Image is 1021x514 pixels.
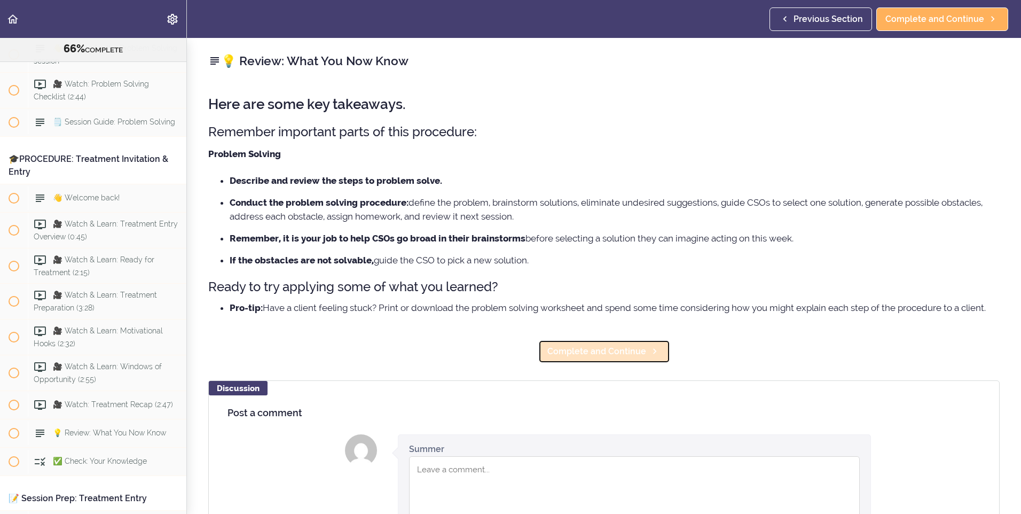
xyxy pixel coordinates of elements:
[230,196,1000,223] li: define the problem, brainstorm solutions, eliminate undesired suggestions, guide CSOs to select o...
[230,231,1000,245] li: before selecting a solution they can imagine acting on this week.
[547,345,646,358] span: Complete and Continue
[230,255,374,266] strong: If the obstacles are not solvable,
[409,443,444,455] div: Summer
[208,123,1000,141] h3: Remember important parts of this procedure:
[230,197,409,208] strong: Conduct the problem solving procedure:
[345,434,377,466] img: Summer
[230,253,1000,267] li: guide the CSO to pick a new solution.
[876,7,1008,31] a: Complete and Continue
[227,408,980,418] h4: Post a comment
[34,327,163,348] span: 🎥 Watch & Learn: Motivational Hooks (2:32)
[53,429,166,438] span: 💡 Review: What You Now Know
[34,220,178,240] span: 🎥 Watch & Learn: Treatment Entry Overview (0:45)
[769,7,872,31] a: Previous Section
[230,233,525,244] strong: Remember, it is your job to help CSOs go broad in their brainstorms
[208,52,1000,70] h2: 💡 Review: What You Now Know
[53,401,173,409] span: 🎥 Watch: Treatment Recap (2:47)
[794,13,863,26] span: Previous Section
[230,302,263,313] strong: Pro-tip:
[230,175,442,186] strong: Describe and review the steps to problem solve.
[34,255,154,276] span: 🎥 Watch & Learn: Ready for Treatment (2:15)
[53,118,175,126] span: 🗒️ Session Guide: Problem Solving
[64,42,85,55] span: 66%
[6,13,19,26] svg: Back to course curriculum
[208,149,281,159] strong: Problem Solving
[885,13,984,26] span: Complete and Continue
[166,13,179,26] svg: Settings Menu
[538,340,670,363] a: Complete and Continue
[53,457,147,466] span: ✅ Check: Your Knowledge
[13,42,173,56] div: COMPLETE
[230,301,1000,315] li: Have a client feeling stuck? Print or download the problem solving worksheet and spend some time ...
[53,193,120,202] span: 👋 Welcome back!
[209,381,268,395] div: Discussion
[208,278,1000,295] h3: Ready to try applying some of what you learned?
[34,291,157,312] span: 🎥 Watch & Learn: Treatment Preparation (3:28)
[208,97,1000,112] h2: Here are some key takeaways.
[34,363,162,384] span: 🎥 Watch & Learn: Windows of Opportunity (2:55)
[34,80,149,100] span: 🎥 Watch: Problem Solving Checklist (2:44)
